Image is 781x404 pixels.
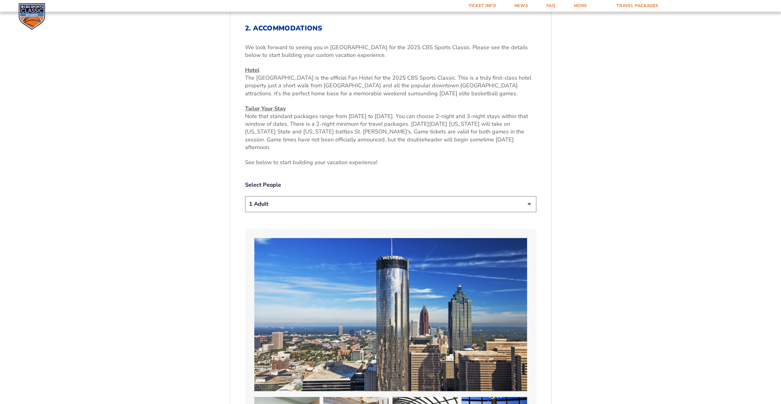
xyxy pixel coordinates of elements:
[245,159,536,166] p: See below to start building your vacation experience!
[245,44,536,59] p: We look forward to seeing you in [GEOGRAPHIC_DATA] for the 2025 CBS Sports Classic. Please see th...
[245,105,536,151] p: Note that standard packages range from [DATE] to [DATE]. You can choose 2-night and 3-night stays...
[245,105,286,112] u: Tailor Your Stay
[245,66,536,97] p: The [GEOGRAPHIC_DATA] is the official Fan Hotel for the 2025 CBS Sports Classic. This is a truly ...
[245,24,536,32] h2: 2. Accommodations
[245,66,260,74] u: Hotel
[18,3,45,30] img: CBS Sports Classic
[245,181,536,189] label: Select People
